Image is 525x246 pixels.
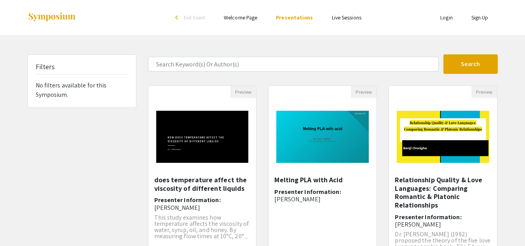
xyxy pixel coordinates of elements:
span: [PERSON_NAME] [274,195,320,203]
button: Preview [230,86,256,98]
img: <p>Relationship Quality &amp; Love Languages: Comparing Romantic &amp; Platonic Relationships</p> [389,103,497,171]
img: Symposium by ForagerOne [28,12,76,23]
a: Live Sessions [332,14,361,21]
span: [PERSON_NAME] [395,220,441,229]
h5: Filters [36,63,55,71]
div: No filters available for this Symposium. [28,55,136,107]
span: Exit Event [184,14,205,21]
h5: does temperature affect the viscosity of different liquids [154,176,251,192]
h5: Melting PLA with Acid [274,176,371,184]
button: Preview [351,86,377,98]
button: Preview [471,86,497,98]
button: Search [443,54,498,74]
a: Sign Up [471,14,488,21]
iframe: Chat [6,211,33,240]
a: Login [440,14,453,21]
a: Welcome Page [224,14,257,21]
h6: Presenter Information: [274,188,371,203]
h5: Relationship Quality & Love Languages: Comparing Romantic & Platonic Relationships [395,176,491,209]
a: Presentations [276,14,313,21]
h6: Presenter Information: [154,196,251,211]
img: <p>Melting PLA with Acid</p> [269,103,377,171]
img: <p>does temperature affect the viscosity of different liquids </p> [148,103,256,171]
h6: Presenter Information: [395,213,491,228]
input: Search Keyword(s) Or Author(s) [148,57,439,72]
span: [PERSON_NAME] [154,204,200,212]
div: arrow_back_ios [175,15,180,20]
p: This study examines how temperature affects the viscosity of water, syrup, oil, and honey. By mea... [154,215,251,239]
